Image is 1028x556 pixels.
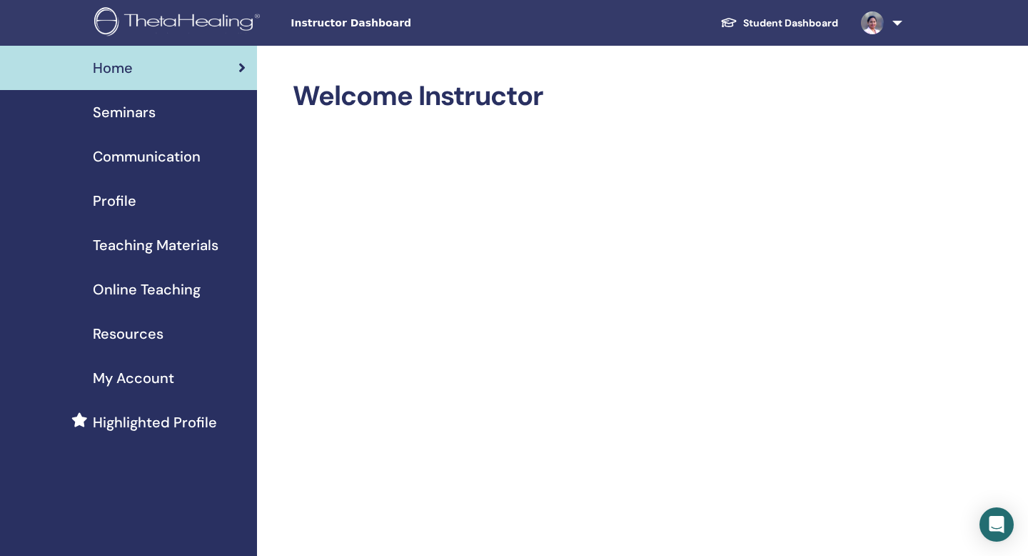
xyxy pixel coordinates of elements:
[94,7,265,39] img: logo.png
[720,16,737,29] img: graduation-cap-white.svg
[709,10,850,36] a: Student Dashboard
[93,101,156,123] span: Seminars
[93,323,163,344] span: Resources
[979,507,1014,542] div: Open Intercom Messenger
[93,367,174,389] span: My Account
[861,11,884,34] img: default.jpg
[93,234,218,256] span: Teaching Materials
[93,190,136,212] span: Profile
[93,279,201,300] span: Online Teaching
[93,57,133,79] span: Home
[93,146,201,167] span: Communication
[293,80,899,113] h2: Welcome Instructor
[93,412,217,433] span: Highlighted Profile
[291,16,505,31] span: Instructor Dashboard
